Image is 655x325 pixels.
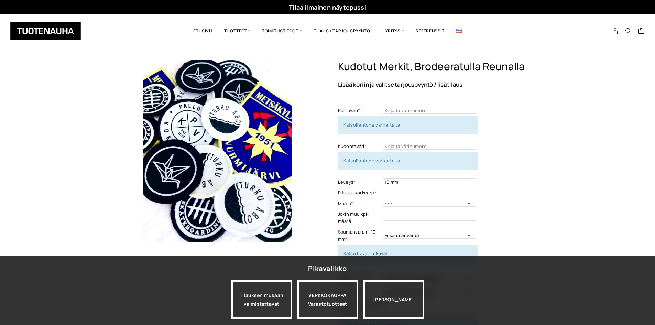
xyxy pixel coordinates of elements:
[308,262,347,275] div: Pikavalikko
[338,178,381,186] label: Leveys
[343,122,400,128] span: Katso
[380,19,410,43] span: Yritys
[622,28,635,34] button: Search
[363,280,424,319] div: [PERSON_NAME]
[218,19,256,43] span: Tuotteet
[638,28,645,36] a: Cart
[297,280,358,319] div: VERKKOKAUPPA Varastotuotteet
[338,228,381,243] label: Saumanvara n. 10 mm
[127,60,309,242] img: Tuotenauha Kudotut merkit, brodeeratulla reunalla
[338,200,381,207] label: Määrä
[10,22,81,40] img: Tuotenauha Oy
[338,82,529,87] p: Lisää koriin ja valitse tarjouspyyntö / lisätilaus
[231,280,292,319] a: Tilauksen mukaan valmistettavat
[338,143,381,150] label: Kudontaväri
[289,3,366,11] a: Tilaa ilmainen näytepussi
[343,158,400,164] span: Katso
[338,210,381,225] label: Jokin muu kpl-määrä
[343,250,388,257] a: Katso havaintokuvat
[256,19,308,43] span: Toimitustiedot
[297,280,358,319] a: VERKKOKAUPPAVarastotuotteet
[356,158,400,164] a: Pantone värikartalta
[338,189,381,196] label: Pituus (korkeus)
[383,143,476,150] input: Kirjoita värinumero
[383,107,476,114] input: Kirjoita värinumero
[308,19,380,43] span: Tilaus / Tarjouspyyntö
[609,28,622,34] a: My Account
[356,122,400,128] a: Pantone värikartalta
[456,29,462,33] img: English
[187,19,218,43] a: Etusivu
[410,19,450,43] a: Referenssit
[338,107,381,114] label: Pohjaväri
[338,60,529,73] h1: Kudotut merkit, brodeeratulla reunalla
